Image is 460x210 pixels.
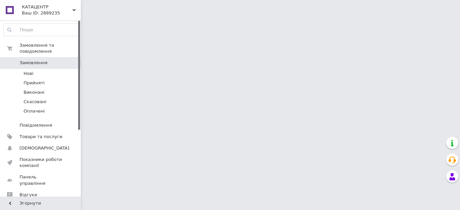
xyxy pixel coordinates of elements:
span: Скасовані [24,99,46,105]
span: Замовлення та повідомлення [20,42,81,54]
span: Прийняті [24,80,44,86]
span: Повідомлення [20,122,52,128]
span: Товари та послуги [20,134,62,140]
span: Замовлення [20,60,47,66]
span: КАТАЦЕНТР [22,4,72,10]
span: Оплачені [24,108,45,114]
span: Нові [24,71,33,77]
div: Ваш ID: 2889235 [22,10,81,16]
span: [DEMOGRAPHIC_DATA] [20,145,69,151]
span: Виконані [24,89,44,95]
span: Панель управління [20,174,62,186]
span: Відгуки [20,192,37,198]
span: Показники роботи компанії [20,157,62,169]
input: Пошук [4,24,79,36]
